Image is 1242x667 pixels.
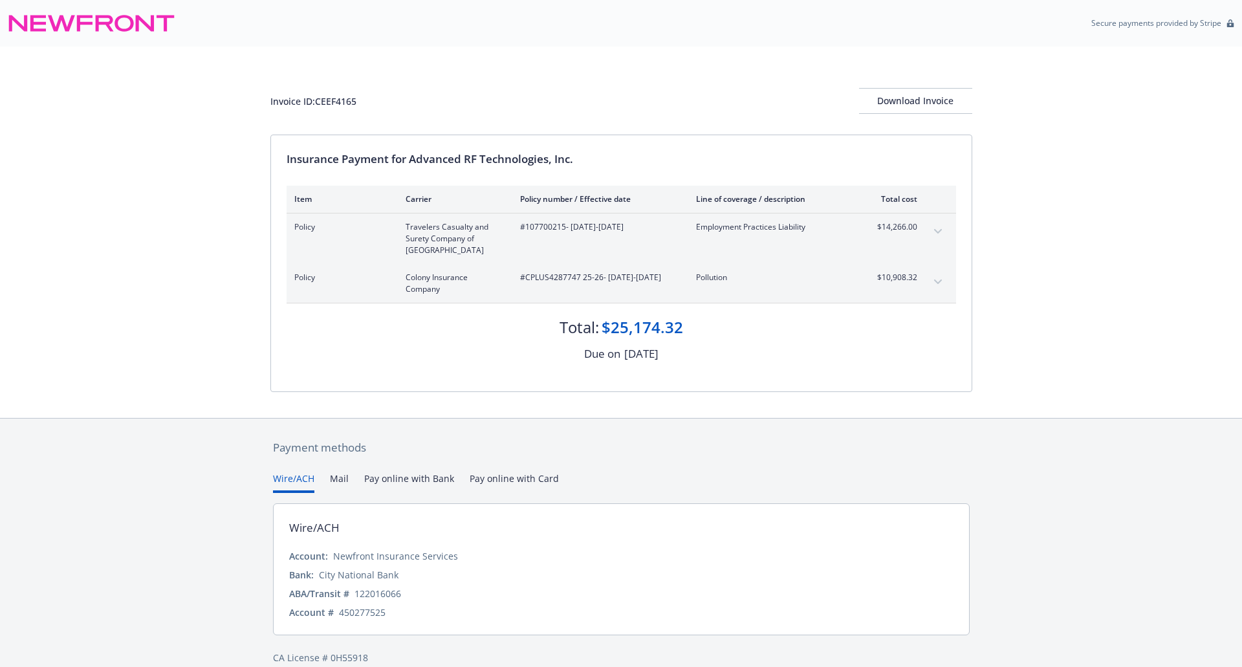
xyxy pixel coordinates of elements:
[869,193,917,204] div: Total cost
[287,213,956,264] div: PolicyTravelers Casualty and Surety Company of [GEOGRAPHIC_DATA]#107700215- [DATE]-[DATE]Employme...
[928,221,948,242] button: expand content
[584,345,620,362] div: Due on
[294,193,385,204] div: Item
[859,89,972,113] div: Download Invoice
[289,606,334,619] div: Account #
[406,221,499,256] span: Travelers Casualty and Surety Company of [GEOGRAPHIC_DATA]
[294,272,385,283] span: Policy
[289,549,328,563] div: Account:
[869,272,917,283] span: $10,908.32
[696,272,848,283] span: Pollution
[696,193,848,204] div: Line of coverage / description
[696,221,848,233] span: Employment Practices Liability
[270,94,356,108] div: Invoice ID: CEEF4165
[928,272,948,292] button: expand content
[319,568,398,582] div: City National Bank
[294,221,385,233] span: Policy
[520,193,675,204] div: Policy number / Effective date
[287,151,956,168] div: Insurance Payment for Advanced RF Technologies, Inc.
[273,472,314,493] button: Wire/ACH
[1091,17,1221,28] p: Secure payments provided by Stripe
[364,472,454,493] button: Pay online with Bank
[406,272,499,295] span: Colony Insurance Company
[470,472,559,493] button: Pay online with Card
[339,606,386,619] div: 450277525
[869,221,917,233] span: $14,266.00
[354,587,401,600] div: 122016066
[273,439,970,456] div: Payment methods
[624,345,659,362] div: [DATE]
[859,88,972,114] button: Download Invoice
[289,519,340,536] div: Wire/ACH
[602,316,683,338] div: $25,174.32
[520,221,675,233] span: #107700215 - [DATE]-[DATE]
[330,472,349,493] button: Mail
[560,316,599,338] div: Total:
[520,272,675,283] span: #CPLUS4287747 25-26 - [DATE]-[DATE]
[333,549,458,563] div: Newfront Insurance Services
[289,568,314,582] div: Bank:
[289,587,349,600] div: ABA/Transit #
[406,193,499,204] div: Carrier
[287,264,956,303] div: PolicyColony Insurance Company#CPLUS4287747 25-26- [DATE]-[DATE]Pollution$10,908.32expand content
[273,651,970,664] div: CA License # 0H55918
